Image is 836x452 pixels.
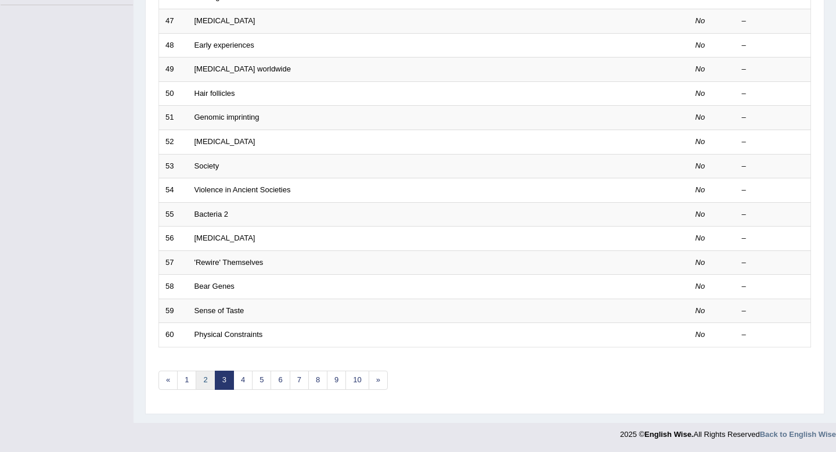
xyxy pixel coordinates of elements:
[696,16,705,25] em: No
[308,371,327,390] a: 8
[194,162,219,170] a: Society
[159,299,188,323] td: 59
[271,371,290,390] a: 6
[742,185,805,196] div: –
[159,227,188,251] td: 56
[620,423,836,440] div: 2025 © All Rights Reserved
[742,88,805,99] div: –
[159,202,188,227] td: 55
[194,185,291,194] a: Violence in Ancient Societies
[159,106,188,130] td: 51
[194,258,264,267] a: 'Rewire' Themselves
[194,41,254,49] a: Early experiences
[696,306,705,315] em: No
[158,371,178,390] a: «
[696,234,705,242] em: No
[742,40,805,51] div: –
[194,306,244,315] a: Sense of Taste
[696,41,705,49] em: No
[742,233,805,244] div: –
[159,58,188,82] td: 49
[159,275,188,299] td: 58
[194,282,235,290] a: Bear Genes
[742,209,805,220] div: –
[760,430,836,439] a: Back to English Wise
[742,137,805,148] div: –
[696,330,705,339] em: No
[290,371,309,390] a: 7
[194,113,260,121] a: Genomic imprinting
[159,154,188,178] td: 53
[742,257,805,268] div: –
[696,137,705,146] em: No
[696,282,705,290] em: No
[327,371,346,390] a: 9
[345,371,369,390] a: 10
[159,81,188,106] td: 50
[177,371,196,390] a: 1
[742,16,805,27] div: –
[194,210,229,218] a: Bacteria 2
[194,234,255,242] a: [MEDICAL_DATA]
[159,130,188,154] td: 52
[194,16,255,25] a: [MEDICAL_DATA]
[696,162,705,170] em: No
[159,250,188,275] td: 57
[196,371,215,390] a: 2
[369,371,388,390] a: »
[252,371,271,390] a: 5
[194,64,291,73] a: [MEDICAL_DATA] worldwide
[742,329,805,340] div: –
[742,112,805,123] div: –
[696,185,705,194] em: No
[159,178,188,203] td: 54
[742,306,805,317] div: –
[215,371,234,390] a: 3
[696,89,705,98] em: No
[194,137,255,146] a: [MEDICAL_DATA]
[742,64,805,75] div: –
[742,161,805,172] div: –
[644,430,693,439] strong: English Wise.
[159,323,188,347] td: 60
[696,258,705,267] em: No
[159,9,188,34] td: 47
[194,330,263,339] a: Physical Constraints
[696,64,705,73] em: No
[696,210,705,218] em: No
[696,113,705,121] em: No
[742,281,805,292] div: –
[194,89,235,98] a: Hair follicles
[233,371,253,390] a: 4
[159,33,188,58] td: 48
